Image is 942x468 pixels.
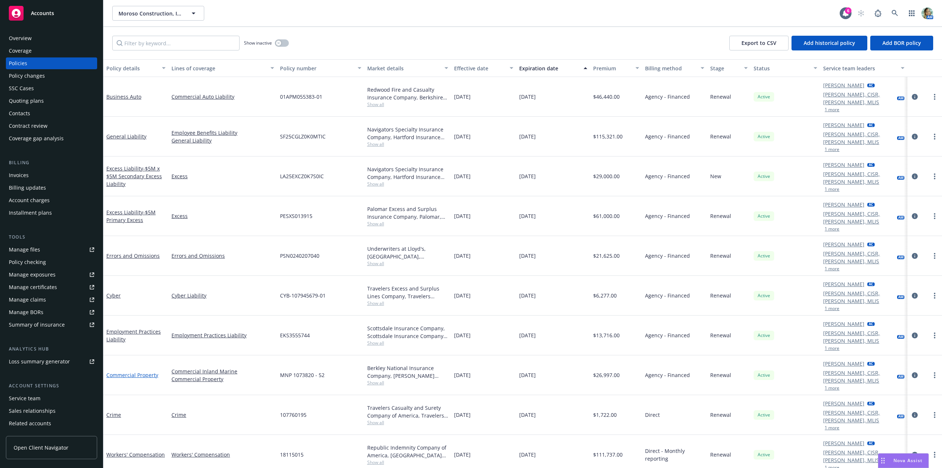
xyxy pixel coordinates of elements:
div: Service team [9,393,40,404]
input: Filter by keyword... [112,36,240,50]
a: [PERSON_NAME], CISR, [PERSON_NAME], MLIS [823,91,894,106]
a: Commercial Property [106,372,158,379]
a: Excess Liability [106,165,162,187]
button: Add BOR policy [870,36,933,50]
button: 1 more [825,267,839,271]
span: PESXS013915 [280,212,312,220]
a: Manage certificates [6,281,97,293]
span: [DATE] [519,451,536,458]
a: Errors and Omissions [171,252,274,260]
button: Export to CSV [729,36,789,50]
span: Direct - Monthly reporting [645,447,704,462]
button: Expiration date [516,59,590,77]
span: Active [757,451,771,458]
a: Manage claims [6,294,97,306]
span: $21,625.00 [593,252,620,260]
a: [PERSON_NAME] [823,240,864,248]
span: Accounts [31,10,54,16]
button: 1 more [825,108,839,112]
a: Loss summary generator [6,356,97,367]
a: [PERSON_NAME] [823,400,864,407]
button: 1 more [825,227,839,231]
a: Switch app [904,6,919,21]
span: [DATE] [454,292,471,299]
div: Manage exposures [9,269,56,281]
a: circleInformation [910,411,919,419]
div: Drag to move [878,454,888,468]
span: Export to CSV [741,39,776,46]
div: Navigators Specialty Insurance Company, Hartford Insurance Group, CRC Group [367,165,448,181]
a: Crime [106,411,121,418]
span: Show all [367,181,448,187]
span: [DATE] [519,292,536,299]
span: [DATE] [519,172,536,180]
div: Overview [9,32,32,44]
a: circleInformation [910,212,919,221]
a: more [930,411,939,419]
a: Policies [6,57,97,69]
a: [PERSON_NAME], CISR, [PERSON_NAME], MLIS [823,210,894,225]
span: [DATE] [454,411,471,419]
span: Renewal [710,331,731,339]
span: Show inactive [244,40,272,46]
span: CYB-107945679-01 [280,292,326,299]
span: SF25CGLZ0K0MTIC [280,133,326,140]
span: Show all [367,419,448,426]
a: SSC Cases [6,82,97,94]
a: Related accounts [6,418,97,429]
button: Lines of coverage [169,59,277,77]
div: Palomar Excess and Surplus Insurance Company, Palomar, CRC Group [367,205,448,221]
a: circleInformation [910,251,919,260]
a: General Liability [106,133,146,140]
div: Stage [710,64,740,72]
a: Overview [6,32,97,44]
div: Manage files [9,244,40,256]
a: Manage exposures [6,269,97,281]
a: Summary of insurance [6,319,97,331]
span: LA25EXCZ0K7S0IC [280,172,324,180]
div: Related accounts [9,418,51,429]
span: $61,000.00 [593,212,620,220]
a: Employment Practices Liability [171,331,274,339]
div: SSC Cases [9,82,34,94]
div: Policy changes [9,70,45,82]
span: Renewal [710,371,731,379]
span: [DATE] [519,212,536,220]
div: Berkley National Insurance Company, [PERSON_NAME] Corporation, Brown & Riding Insurance Services,... [367,364,448,380]
a: Crime [171,411,274,419]
a: Workers' Compensation [171,451,274,458]
a: Manage BORs [6,306,97,318]
div: Republic Indemnity Company of America, [GEOGRAPHIC_DATA] Indemnity [367,444,448,459]
div: Policy checking [9,256,46,268]
span: $6,277.00 [593,292,617,299]
a: [PERSON_NAME], CISR, [PERSON_NAME], MLIS [823,170,894,186]
span: $29,000.00 [593,172,620,180]
div: Sales relationships [9,405,56,417]
a: Business Auto [106,93,141,100]
a: Report a Bug [871,6,885,21]
span: 107760195 [280,411,307,419]
span: $26,997.00 [593,371,620,379]
span: Agency - Financed [645,212,690,220]
span: Active [757,412,771,418]
div: Loss summary generator [9,356,70,367]
a: circleInformation [910,331,919,340]
a: Excess Liability [106,209,156,224]
div: Market details [367,64,440,72]
button: Premium [590,59,642,77]
span: [DATE] [519,411,536,419]
div: Analytics hub [6,345,97,353]
button: Policy details [103,59,169,77]
div: Installment plans [9,207,52,219]
button: 1 more [825,346,839,351]
a: Coverage gap analysis [6,133,97,144]
a: Quoting plans [6,95,97,107]
a: circleInformation [910,371,919,380]
a: Sales relationships [6,405,97,417]
span: [DATE] [519,93,536,101]
span: Active [757,213,771,219]
a: [PERSON_NAME] [823,201,864,208]
div: Account charges [9,194,50,206]
span: Show all [367,221,448,227]
div: Manage certificates [9,281,57,293]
